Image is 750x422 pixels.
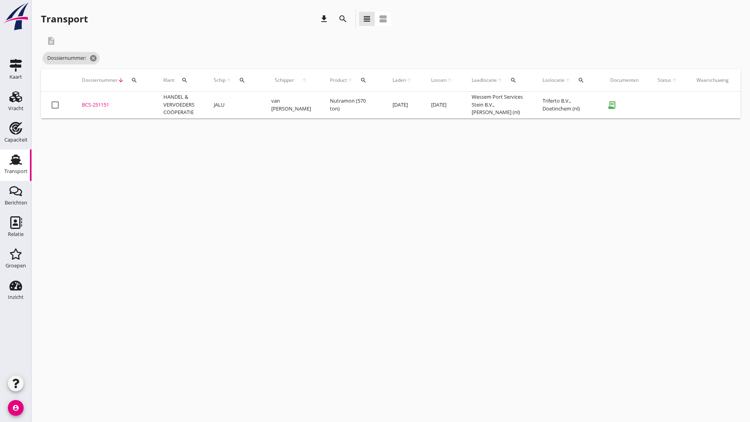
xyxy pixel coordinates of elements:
span: Loslocatie [543,77,565,84]
td: [DATE] [383,92,422,118]
td: HANDEL & VERVOEDERS COÖPERATIE [154,92,204,118]
td: [DATE] [422,92,462,118]
td: van [PERSON_NAME] [262,92,320,118]
i: receipt_long [604,97,620,113]
div: Transport [41,13,88,25]
span: Status [657,77,671,84]
span: Product [330,77,347,84]
div: Groepen [6,263,26,268]
i: search [181,77,188,83]
div: Klant [163,71,195,90]
i: arrow_upward [406,77,412,83]
td: JALU [204,92,262,118]
span: Schip [214,77,226,84]
span: Laden [393,77,406,84]
i: arrow_upward [497,77,503,83]
span: Lossen [431,77,446,84]
div: Waarschuwing [696,77,729,84]
div: BCS-251151 [82,101,144,109]
i: search [338,14,348,24]
span: Laadlocatie [472,77,497,84]
i: arrow_upward [226,77,232,83]
i: view_agenda [378,14,388,24]
i: view_headline [362,14,372,24]
div: Relatie [8,232,24,237]
td: Nutramon (570 ton) [320,92,383,118]
i: search [360,77,367,83]
i: arrow_upward [446,77,453,83]
div: Capaciteit [4,137,28,142]
div: Inzicht [8,295,24,300]
i: account_circle [8,400,24,416]
i: arrow_downward [118,77,124,83]
i: search [510,77,517,83]
i: download [319,14,329,24]
i: arrow_upward [671,77,678,83]
img: logo-small.a267ee39.svg [2,2,30,31]
span: Dossiernummer [82,77,118,84]
i: cancel [89,54,97,62]
td: Wessem Port Services Stein B.V., [PERSON_NAME] (nl) [462,92,533,118]
i: search [239,77,245,83]
td: Triferto B.V., Doetinchem (nl) [533,92,601,118]
div: Transport [4,169,28,174]
i: arrow_upward [298,77,311,83]
div: Kaart [9,74,22,79]
span: Dossiernummer: [43,52,100,64]
div: Vracht [8,106,24,111]
i: search [578,77,584,83]
span: Schipper [271,77,298,84]
i: arrow_upward [565,77,571,83]
div: Documenten [610,77,639,84]
div: Berichten [5,200,27,205]
i: search [131,77,137,83]
i: arrow_upward [347,77,353,83]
